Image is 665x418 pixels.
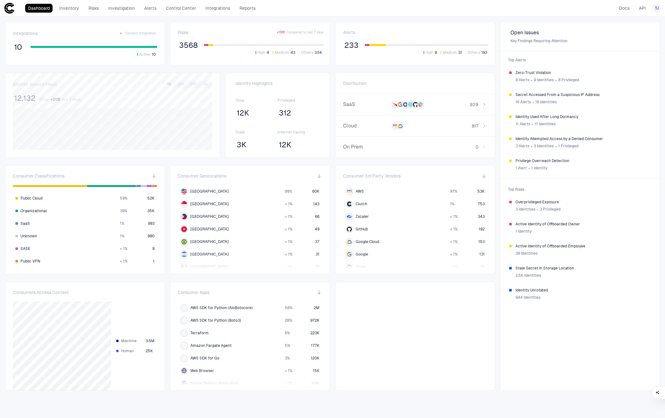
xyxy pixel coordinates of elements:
span: Human [121,348,143,353]
span: 99 % [285,189,292,194]
span: Consumer Classifications [13,173,65,179]
span: Identity Unrotated [516,288,651,293]
span: 3 Identities [534,144,554,149]
button: Medium31 [439,50,463,55]
span: Identity Highlights [235,81,320,86]
span: 3.5M [146,338,155,343]
span: Distribution [343,81,367,86]
span: On Prem [343,144,389,150]
span: 3 Alerts [516,144,529,149]
span: [GEOGRAPHIC_DATA] [190,239,228,244]
span: 23 [315,264,320,269]
span: 753 [478,201,485,206]
span: Medium [275,50,289,55]
span: 17 [481,264,485,269]
span: 37 [315,239,320,244]
span: 56 % [285,305,292,310]
span: ∙ [528,163,530,173]
span: SaaS [20,221,30,226]
span: Stale Secret in Storage Location [516,266,651,271]
span: 312 [279,108,291,118]
span: 10 [152,52,156,57]
img: AR [181,251,187,257]
span: 16 Alerts [516,99,531,104]
span: Google Cloud [356,239,379,244]
span: 9 Alerts [516,77,529,82]
span: < 1 % [120,259,127,264]
span: Unknown [20,234,37,239]
span: 817 [472,123,478,129]
a: Docs [616,4,632,13]
span: 39 Identities [516,251,538,256]
span: 120K [311,356,320,361]
span: 8 Privileged [558,77,579,82]
span: Native Desktop Application [190,381,238,386]
span: 9 [435,50,437,55]
span: Internet Facing [278,130,320,135]
div: Google [347,252,352,257]
span: Active [139,52,150,57]
span: < 1 % [450,227,457,232]
a: Control Center [163,4,199,13]
span: + 1991 [277,30,285,35]
span: 97 % [450,189,457,194]
img: HK [181,226,187,232]
span: Identity Growth Trend [13,82,57,87]
span: 990 [148,234,155,239]
span: Integrations [13,31,37,36]
span: 28 % [285,318,292,323]
span: SASE [20,246,30,251]
button: 3568 [178,40,199,50]
a: Integrations [203,4,233,13]
span: < 1 % [285,201,292,206]
span: 9 [152,246,155,251]
span: AWS SDK for Python (Boto3) [190,318,241,323]
button: TJ [652,4,661,13]
span: 1 % [120,221,124,226]
span: Consumer 3rd Party Vendors [343,173,401,179]
span: SaaS [343,101,389,108]
span: GitHub [356,227,368,232]
span: Consumers Access Context [13,290,69,295]
a: Investigation [105,4,138,13]
span: Key Findings Requiring Attention [510,38,650,43]
span: Overprivileged Exposure [516,200,651,205]
span: 12K [279,140,291,150]
span: 1 Identity [531,166,547,171]
button: 312 [278,108,292,118]
span: Connect Integration [125,31,156,36]
img: US [181,189,187,194]
span: 53K [477,189,485,194]
span: 972K [311,318,320,323]
span: ∙ [531,141,533,151]
span: 233 [344,41,358,50]
a: Dashboard [25,4,53,13]
span: Zero-Trust Violation [516,70,651,75]
span: 3K [237,140,246,150]
span: [GEOGRAPHIC_DATA] [190,189,228,194]
span: 9 Identities [534,77,554,82]
span: [GEOGRAPHIC_DATA] [190,214,228,219]
span: Privilege Overreach Detection [516,158,651,163]
span: ∙ [531,75,533,85]
div: Google Cloud [347,239,352,244]
span: 1 [153,259,155,264]
span: Amazon Fargate Agent [190,343,232,348]
div: Zoom [347,264,352,269]
span: Identity Attempted Access by a Denied Consumer [516,136,651,141]
span: Public Cloud [20,196,42,201]
div: AWS [347,189,352,194]
span: Active Identity of Offboarded Owner [516,222,651,227]
span: 12,132 [14,93,36,103]
span: ∙ [555,141,557,151]
span: < 1 % [450,214,457,219]
span: TJ [655,6,659,11]
button: Medium43 [272,50,296,55]
span: 1 % [120,234,124,239]
span: ∙ [537,205,539,214]
span: 993 [148,221,155,226]
span: 1 Identity [516,229,532,234]
span: 929 [470,102,478,107]
span: Zscaler [356,214,369,219]
span: 16 Identities [535,99,557,104]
